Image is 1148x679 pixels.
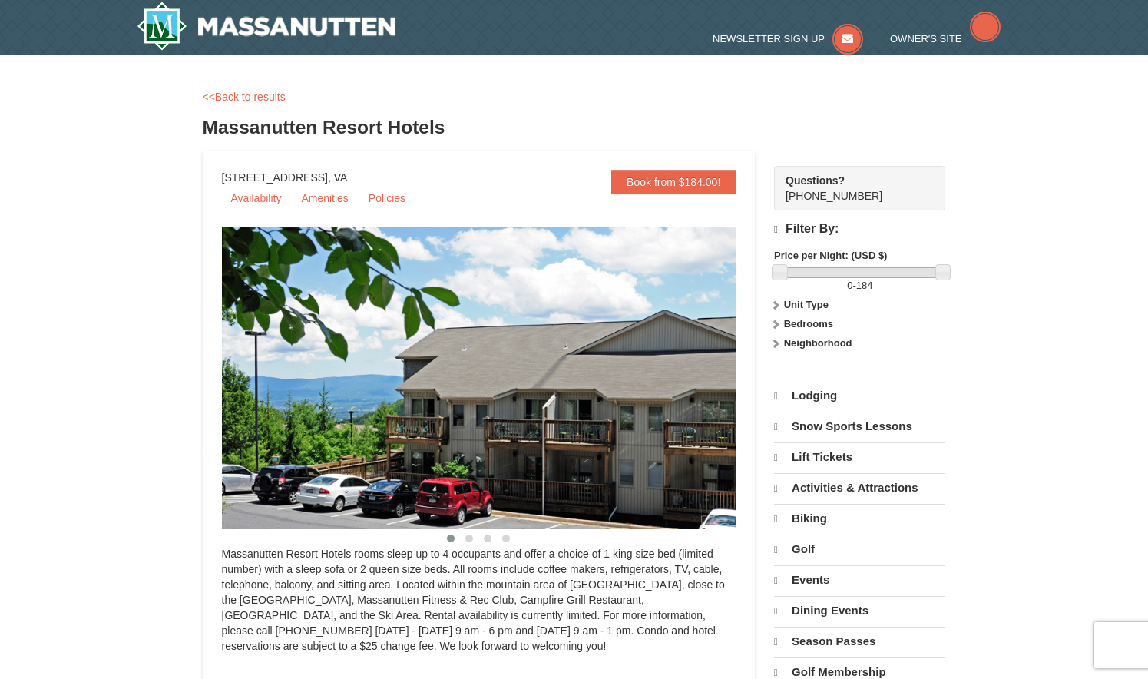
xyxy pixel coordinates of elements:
[203,91,286,103] a: <<Back to results
[890,33,1001,45] a: Owner's Site
[890,33,962,45] span: Owner's Site
[203,112,946,143] h3: Massanutten Resort Hotels
[222,227,775,529] img: 19219026-1-e3b4ac8e.jpg
[784,299,829,310] strong: Unit Type
[774,627,945,656] a: Season Passes
[137,2,396,51] a: Massanutten Resort
[611,170,736,194] a: Book from $184.00!
[784,337,852,349] strong: Neighborhood
[774,535,945,564] a: Golf
[784,318,833,330] strong: Bedrooms
[713,33,863,45] a: Newsletter Sign Up
[786,174,845,187] strong: Questions?
[774,565,945,595] a: Events
[222,187,291,210] a: Availability
[774,278,945,293] label: -
[774,382,945,410] a: Lodging
[774,442,945,472] a: Lift Tickets
[359,187,415,210] a: Policies
[292,187,357,210] a: Amenities
[774,412,945,441] a: Snow Sports Lessons
[856,280,873,291] span: 184
[137,2,396,51] img: Massanutten Resort Logo
[222,546,736,669] div: Massanutten Resort Hotels rooms sleep up to 4 occupants and offer a choice of 1 king size bed (li...
[774,473,945,502] a: Activities & Attractions
[774,222,945,237] h4: Filter By:
[774,504,945,533] a: Biking
[786,173,918,202] span: [PHONE_NUMBER]
[774,596,945,625] a: Dining Events
[847,280,852,291] span: 0
[713,33,825,45] span: Newsletter Sign Up
[774,250,887,261] strong: Price per Night: (USD $)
